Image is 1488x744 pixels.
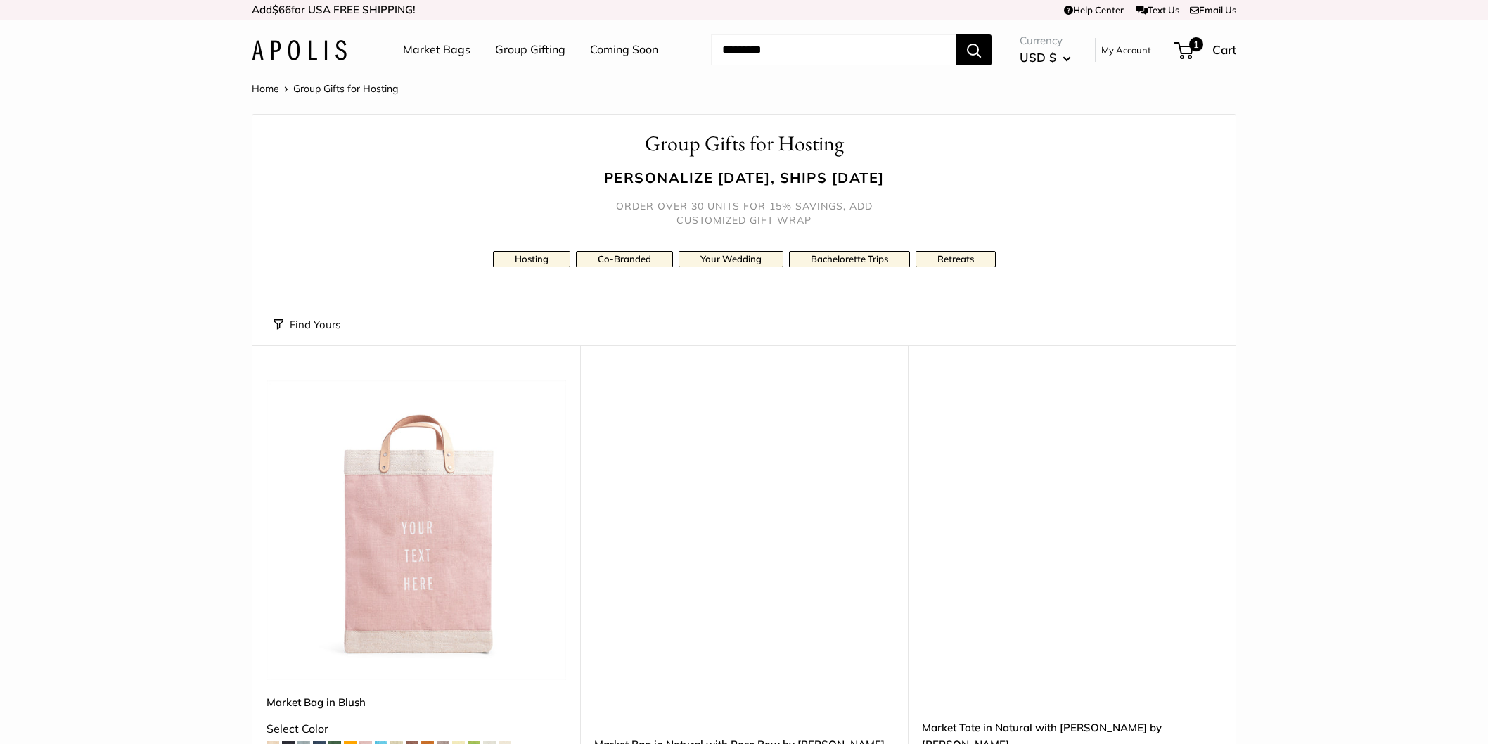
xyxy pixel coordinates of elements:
img: description_Our first Blush Market Bag [267,380,566,680]
h1: Group Gifts for Hosting [274,129,1214,159]
span: Group Gifts for Hosting [293,82,398,95]
a: Hosting [493,251,570,267]
a: Market Tote in Natural with Rose Bow by Amy LogsdonMarket Tote in Natural with Rose Bow by Amy Lo... [922,380,1221,680]
button: USD $ [1020,46,1071,69]
span: Cart [1212,42,1236,57]
a: Help Center [1064,4,1124,15]
a: Email Us [1190,4,1236,15]
a: Co-Branded [576,251,673,267]
input: Search... [711,34,956,65]
a: Group Gifting [495,39,565,60]
a: Bachelorette Trips [789,251,910,267]
nav: Breadcrumb [252,79,398,98]
img: Apolis [252,40,347,60]
span: USD $ [1020,50,1056,65]
div: Select Color [267,719,566,740]
a: My Account [1101,41,1151,58]
button: Search [956,34,992,65]
a: Market Bag in Natural with Rose Bow by Amy LogsdonMarket Bag in Natural with Rose Bow by Amy Logsdon [594,380,894,680]
a: Retreats [916,251,996,267]
span: 1 [1189,37,1203,51]
h5: Order over 30 units for 15% savings, add customized gift wrap [603,199,885,227]
a: Market Bags [403,39,470,60]
a: Home [252,82,279,95]
a: Your Wedding [679,251,783,267]
span: $66 [272,3,291,16]
span: Currency [1020,31,1071,51]
button: Find Yours [274,315,340,335]
a: Text Us [1136,4,1179,15]
a: Coming Soon [590,39,658,60]
h3: Personalize [DATE], ships [DATE] [274,167,1214,188]
a: Market Bag in Blush [267,694,566,710]
a: 1 Cart [1176,39,1236,61]
a: description_Our first Blush Market BagMarket Bag in Blush [267,380,566,680]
